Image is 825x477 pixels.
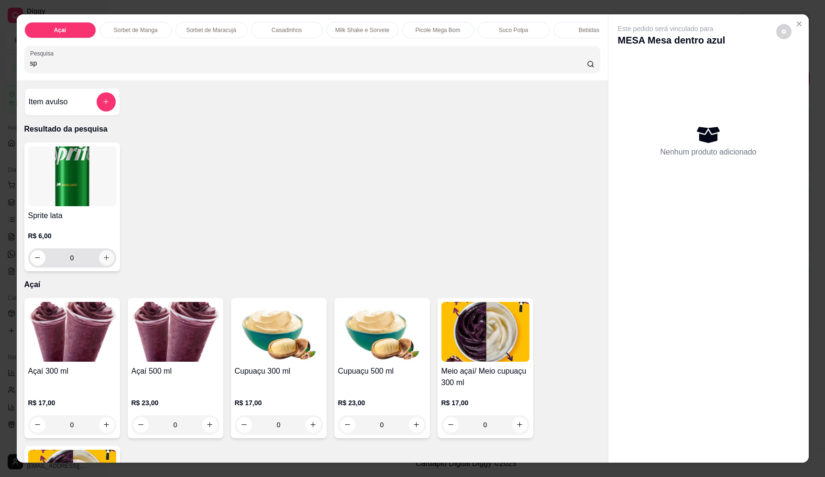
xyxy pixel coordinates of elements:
p: R$ 17,00 [28,398,116,408]
h4: Sprite lata [28,210,116,222]
button: Close [792,16,807,32]
p: Picole Mega Bom [415,26,460,34]
p: R$ 23,00 [338,398,426,408]
img: product-image [28,302,116,362]
p: MESA Mesa dentro azul [618,33,726,47]
p: R$ 6,00 [28,231,116,241]
h4: Açaí 500 ml [132,366,220,377]
p: Sorbet de Maracujá [186,26,236,34]
img: product-image [28,146,116,206]
p: Açaí [24,279,600,290]
img: product-image [338,302,426,362]
p: Bebidas [579,26,599,34]
label: Pesquisa [30,49,57,57]
p: Milk Shake e Sorvete [335,26,389,34]
button: add-separate-item [97,92,116,111]
input: Pesquisa [30,58,587,68]
img: product-image [132,302,220,362]
img: product-image [235,302,323,362]
p: R$ 17,00 [441,398,529,408]
img: product-image [441,302,529,362]
p: R$ 23,00 [132,398,220,408]
h4: Açaí 300 ml [28,366,116,377]
p: R$ 17,00 [235,398,323,408]
button: decrease-product-quantity [776,24,792,39]
p: Nenhum produto adicionado [660,146,756,158]
p: Este pedido será vinculado para [618,24,726,33]
p: Resultado da pesquisa [24,123,600,135]
h4: Cupuaçu 300 ml [235,366,323,377]
h4: Meio açaí/ Meio cupuaçu 300 ml [441,366,529,388]
p: Casadinhos [272,26,302,34]
p: Sorbet de Manga [113,26,157,34]
h4: Item avulso [29,96,68,108]
button: increase-product-quantity [99,250,114,266]
p: Açaí [54,26,66,34]
p: Suco Polpa [499,26,528,34]
h4: Cupuaçu 500 ml [338,366,426,377]
button: decrease-product-quantity [30,250,45,266]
